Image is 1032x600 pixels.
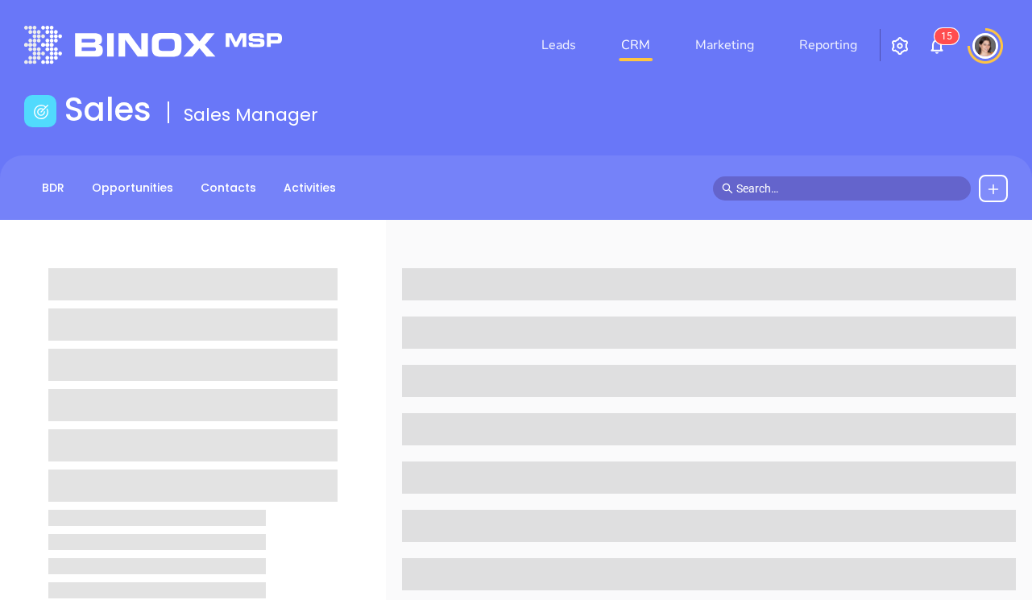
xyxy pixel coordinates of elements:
[184,102,318,127] span: Sales Manager
[941,31,947,42] span: 1
[736,180,962,197] input: Search…
[24,26,282,64] img: logo
[793,29,864,61] a: Reporting
[947,31,952,42] span: 5
[615,29,657,61] a: CRM
[191,175,266,201] a: Contacts
[935,28,959,44] sup: 15
[972,33,998,59] img: user
[274,175,346,201] a: Activities
[82,175,183,201] a: Opportunities
[64,90,151,129] h1: Sales
[535,29,582,61] a: Leads
[689,29,761,61] a: Marketing
[927,36,947,56] img: iconNotification
[890,36,910,56] img: iconSetting
[722,183,733,194] span: search
[32,175,74,201] a: BDR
